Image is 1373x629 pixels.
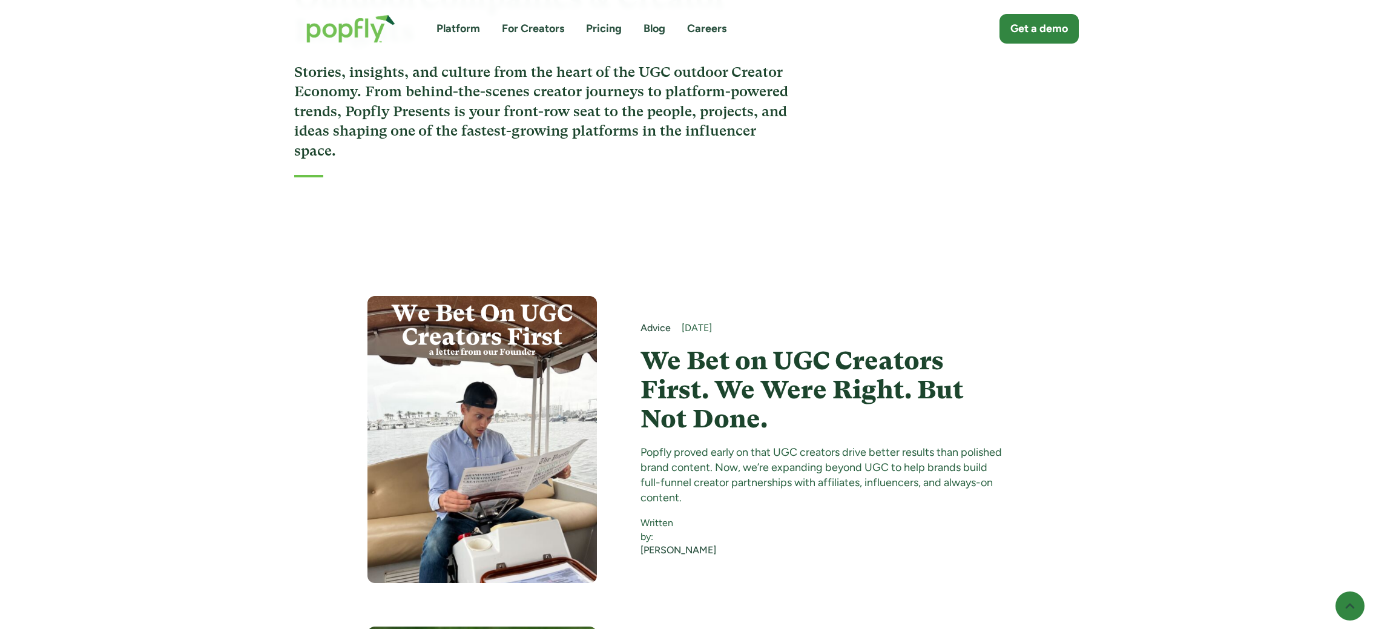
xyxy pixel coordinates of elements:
div: Get a demo [1010,21,1068,36]
a: We Bet on UGC Creators First. We Were Right. But Not Done. [640,346,1006,434]
div: [DATE] [682,321,1006,335]
div: Written by: [640,516,716,544]
a: Pricing [586,21,622,36]
a: Platform [436,21,480,36]
h3: Stories, insights, and culture from the heart of the UGC outdoor Creator Economy. From behind-the... [294,62,796,160]
a: Blog [644,21,665,36]
a: [PERSON_NAME] [640,544,716,557]
div: Popfly proved early on that UGC creators drive better results than polished brand content. Now, w... [640,445,1006,506]
a: For Creators [502,21,564,36]
a: home [294,2,407,55]
a: Advice [640,321,671,335]
a: Get a demo [999,14,1079,44]
a: Careers [687,21,726,36]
